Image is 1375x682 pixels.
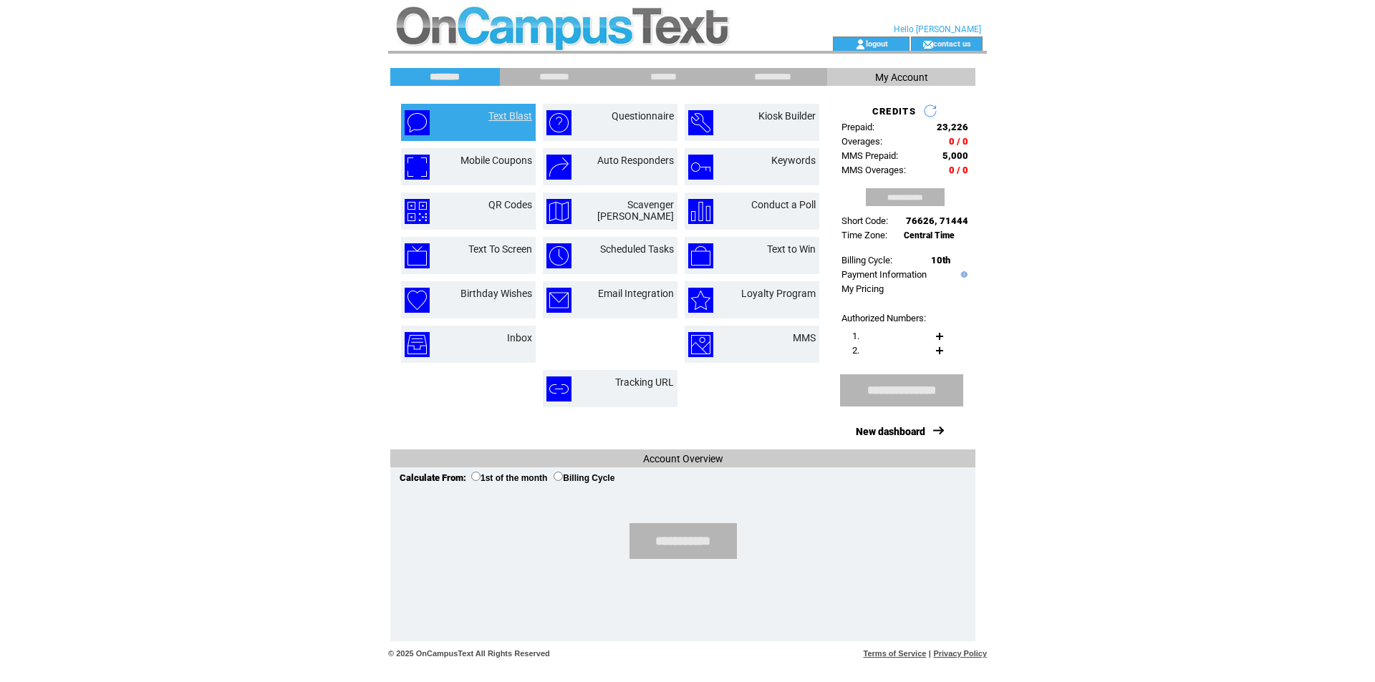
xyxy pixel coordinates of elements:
[841,165,906,175] span: MMS Overages:
[931,255,950,266] span: 10th
[546,243,571,268] img: scheduled-tasks.png
[864,649,927,658] a: Terms of Service
[400,472,466,483] span: Calculate From:
[688,155,713,180] img: keywords.png
[405,155,430,180] img: mobile-coupons.png
[554,472,563,481] input: Billing Cycle
[488,110,532,122] a: Text Blast
[751,199,816,210] a: Conduct a Poll
[688,199,713,224] img: conduct-a-poll.png
[856,426,925,437] a: New dashboard
[598,288,674,299] a: Email Integration
[688,243,713,268] img: text-to-win.png
[771,155,816,166] a: Keywords
[872,106,916,117] span: CREDITS
[597,199,674,222] a: Scavenger [PERSON_NAME]
[875,72,928,83] span: My Account
[688,110,713,135] img: kiosk-builder.png
[405,288,430,313] img: birthday-wishes.png
[688,332,713,357] img: mms.png
[546,288,571,313] img: email-integration.png
[937,122,968,132] span: 23,226
[841,215,888,226] span: Short Code:
[841,255,892,266] span: Billing Cycle:
[906,215,968,226] span: 76626, 71444
[546,155,571,180] img: auto-responders.png
[405,110,430,135] img: text-blast.png
[841,269,927,280] a: Payment Information
[388,649,550,658] span: © 2025 OnCampusText All Rights Reserved
[405,199,430,224] img: qr-codes.png
[615,376,674,388] a: Tracking URL
[922,39,933,50] img: contact_us_icon.gif
[949,165,968,175] span: 0 / 0
[841,313,926,323] span: Authorized Numbers:
[741,288,816,299] a: Loyalty Program
[597,155,674,166] a: Auto Responders
[929,649,931,658] span: |
[405,332,430,357] img: inbox.png
[600,243,674,255] a: Scheduled Tasks
[949,136,968,147] span: 0 / 0
[933,39,971,48] a: contact us
[468,243,532,255] a: Text To Screen
[866,39,888,48] a: logout
[841,122,874,132] span: Prepaid:
[688,288,713,313] img: loyalty-program.png
[758,110,816,122] a: Kiosk Builder
[546,199,571,224] img: scavenger-hunt.png
[904,230,955,240] span: Central Time
[852,345,859,356] span: 2.
[507,332,532,344] a: Inbox
[460,288,532,299] a: Birthday Wishes
[488,199,532,210] a: QR Codes
[471,472,481,481] input: 1st of the month
[643,453,723,464] span: Account Overview
[546,110,571,135] img: questionnaire.png
[471,473,547,483] label: 1st of the month
[894,24,981,34] span: Hello [PERSON_NAME]
[546,376,571,401] img: tracking-url.png
[933,649,987,658] a: Privacy Policy
[793,332,816,344] a: MMS
[957,271,968,278] img: help.gif
[612,110,674,122] a: Questionnaire
[405,243,430,268] img: text-to-screen.png
[841,150,898,161] span: MMS Prepaid:
[855,39,866,50] img: account_icon.gif
[554,473,614,483] label: Billing Cycle
[841,136,882,147] span: Overages:
[841,230,887,240] span: Time Zone:
[841,283,884,294] a: My Pricing
[767,243,816,255] a: Text to Win
[460,155,532,166] a: Mobile Coupons
[942,150,968,161] span: 5,000
[852,331,859,341] span: 1.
